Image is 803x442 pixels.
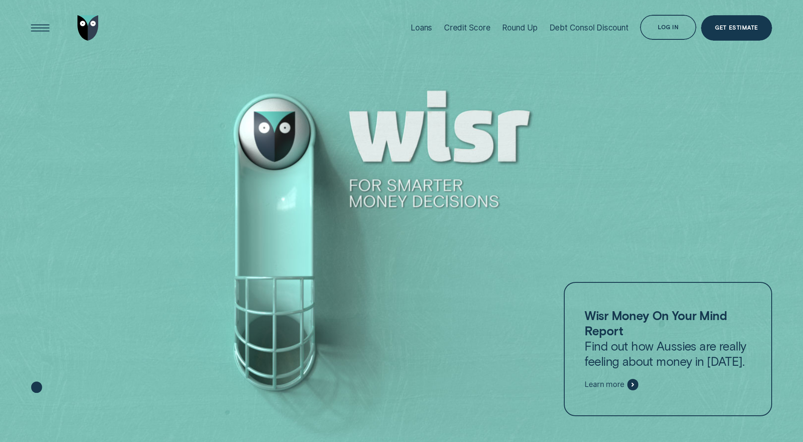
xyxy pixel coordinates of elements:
[411,23,432,33] div: Loans
[502,23,538,33] div: Round Up
[28,15,53,41] button: Open Menu
[77,15,99,41] img: Wisr
[549,23,629,33] div: Debt Consol Discount
[585,308,751,369] p: Find out how Aussies are really feeling about money in [DATE].
[585,308,727,338] strong: Wisr Money On Your Mind Report
[585,380,624,389] span: Learn more
[444,23,491,33] div: Credit Score
[564,282,772,416] a: Wisr Money On Your Mind ReportFind out how Aussies are really feeling about money in [DATE].Learn...
[640,15,696,40] button: Log in
[701,15,772,41] a: Get Estimate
